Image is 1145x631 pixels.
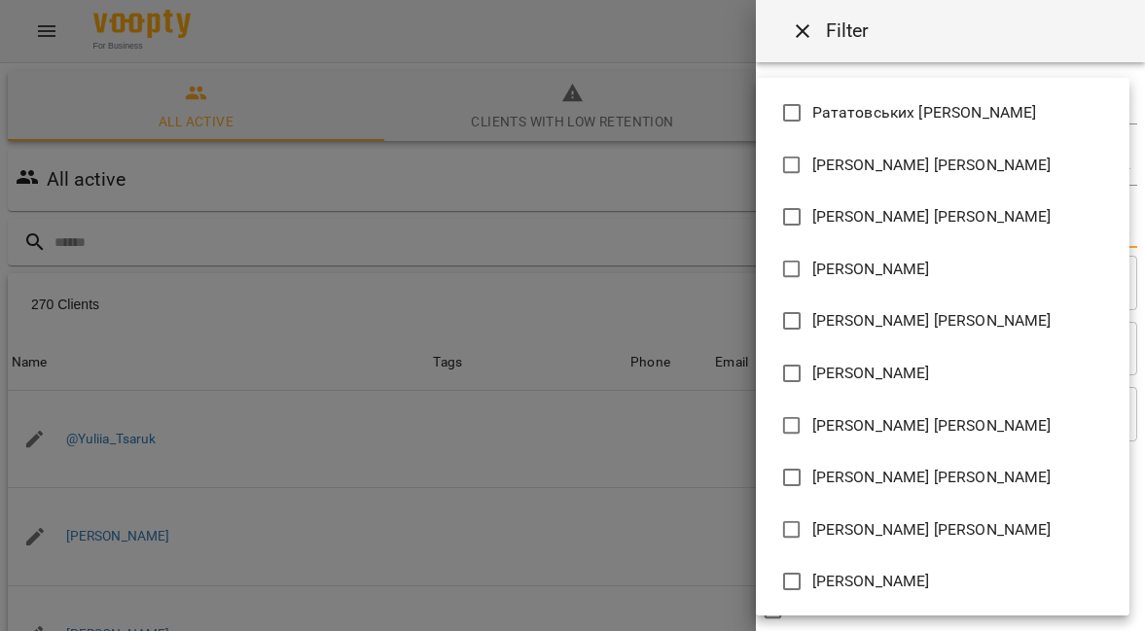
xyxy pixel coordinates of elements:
span: [PERSON_NAME] [PERSON_NAME] [812,466,1052,489]
span: [PERSON_NAME] [PERSON_NAME] [812,309,1052,333]
span: [PERSON_NAME] [812,570,930,593]
span: [PERSON_NAME] [PERSON_NAME] [812,205,1052,228]
span: [PERSON_NAME] [PERSON_NAME] [812,518,1052,542]
span: Рататовських [PERSON_NAME] [812,101,1037,124]
span: [PERSON_NAME] [812,258,930,281]
span: [PERSON_NAME] [PERSON_NAME] [812,154,1052,177]
span: [PERSON_NAME] [PERSON_NAME] [812,414,1052,438]
span: [PERSON_NAME] [812,362,930,385]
